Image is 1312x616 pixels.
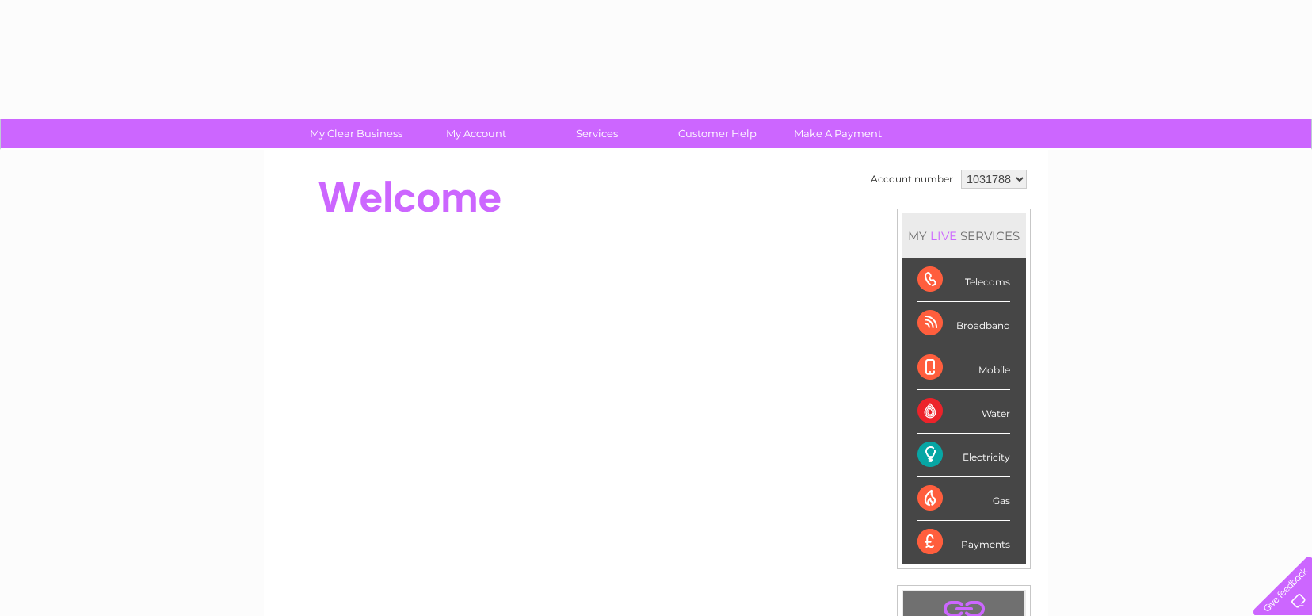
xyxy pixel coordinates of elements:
div: LIVE [927,228,960,243]
a: Make A Payment [772,119,903,148]
div: Broadband [917,302,1010,346]
div: Payments [917,521,1010,564]
a: My Clear Business [291,119,421,148]
div: MY SERVICES [902,213,1026,258]
td: Account number [867,166,957,193]
div: Electricity [917,434,1010,477]
div: Water [917,390,1010,434]
div: Mobile [917,346,1010,390]
a: Services [532,119,662,148]
div: Telecoms [917,258,1010,302]
a: Customer Help [652,119,783,148]
div: Gas [917,477,1010,521]
a: My Account [411,119,542,148]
